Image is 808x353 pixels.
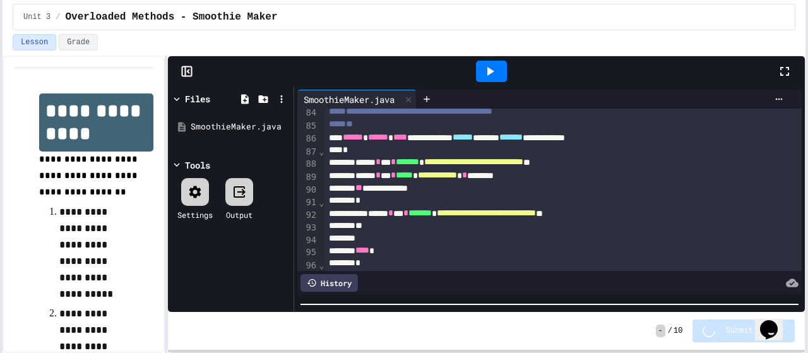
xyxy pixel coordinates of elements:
[23,12,50,22] span: Unit 3
[185,92,210,105] div: Files
[297,260,318,272] div: 96
[13,34,56,51] button: Lesson
[297,171,318,184] div: 89
[668,326,672,336] span: /
[297,246,318,259] div: 95
[297,120,318,133] div: 85
[297,196,318,209] div: 91
[674,326,682,336] span: 10
[297,184,318,196] div: 90
[65,9,277,25] span: Overloaded Methods - Smoothie Maker
[297,209,318,222] div: 92
[319,260,325,270] span: Fold line
[755,302,795,340] iframe: chat widget
[297,93,401,106] div: SmoothieMaker.java
[191,121,289,133] div: SmoothieMaker.java
[656,325,665,337] span: -
[725,326,785,336] span: Submit Answer
[297,133,318,145] div: 86
[319,198,325,208] span: Fold line
[59,34,98,51] button: Grade
[319,147,325,157] span: Fold line
[297,222,318,234] div: 93
[297,234,318,247] div: 94
[185,159,210,172] div: Tools
[177,209,213,220] div: Settings
[226,209,252,220] div: Output
[300,274,358,292] div: History
[297,107,318,119] div: 84
[297,146,318,159] div: 87
[297,158,318,171] div: 88
[56,12,60,22] span: /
